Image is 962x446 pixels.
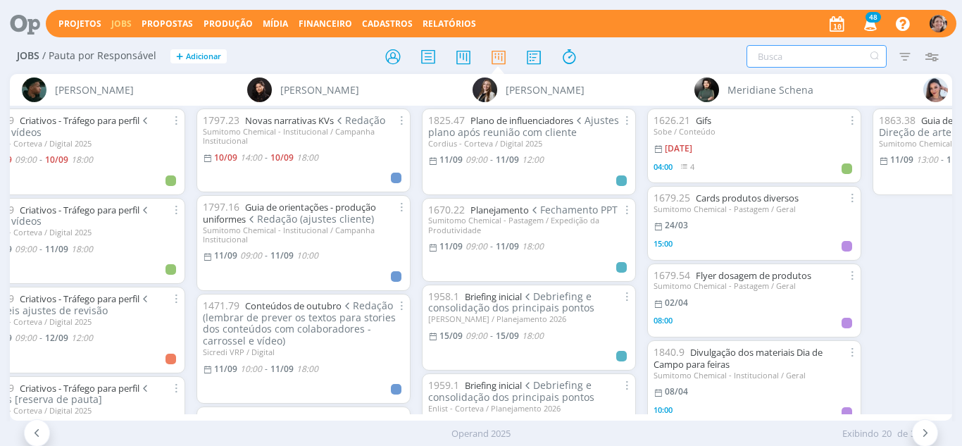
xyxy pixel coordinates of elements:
[45,154,68,166] : 10/09
[45,243,68,255] : 11/09
[428,314,630,323] div: [PERSON_NAME] / Planejamento 2026
[418,18,480,30] button: Relatórios
[58,18,101,30] a: Projetos
[654,127,855,136] div: Sobe / Conteúdo
[15,332,37,344] : 09:00
[240,363,262,375] : 10:00
[665,385,688,397] : 08/04
[929,11,948,36] button: A
[54,18,106,30] button: Projetos
[855,11,884,37] button: 48
[294,18,356,30] button: Financeiro
[694,78,719,102] img: M
[428,203,465,216] span: 1670.22
[654,204,855,213] div: Sumitomo Chemical - Pastagem / Geral
[654,191,690,204] span: 1679.25
[496,240,519,252] : 11/09
[428,113,465,127] span: 1825.47
[428,404,630,413] div: Enlist - Corteva / Planejamento 2026
[245,299,342,312] a: Conteúdos de outubro
[439,330,463,342] : 15/09
[20,114,139,127] a: Criativos - Tráfego para perfil
[890,154,913,166] : 11/09
[296,249,318,261] : 10:00
[39,156,42,164] : -
[428,378,459,392] span: 1959.1
[258,18,292,30] button: Mídia
[690,161,694,172] span: 4
[71,332,93,344] : 12:00
[203,299,396,347] span: Redação (lembrar de prever os textos para stories dos conteúdos com colaboradores - carrossel e v...
[428,216,630,234] div: Sumitomo Chemical - Pastagem / Expedição da Produtividade
[265,252,268,260] : -
[916,154,938,166] : 13:00
[466,330,487,342] : 09:00
[897,427,908,441] span: de
[665,297,688,309] : 02/04
[529,203,618,216] span: Fechamento PPT
[428,378,594,404] span: Debriefing e consolidação dos principais pontos
[654,113,690,127] span: 1626.21
[522,154,544,166] : 12:00
[246,212,375,225] span: Redação (ajustes cliente)
[465,379,522,392] a: Briefing inicial
[665,219,688,231] : 24/03
[39,334,42,342] : -
[214,363,237,375] : 11/09
[490,156,493,164] : -
[71,154,93,166] : 18:00
[203,200,239,213] span: 1797.16
[203,113,239,127] span: 1797.23
[428,290,459,303] span: 1958.1
[428,113,620,139] span: Ajustes plano após reunião com cliente
[470,204,529,216] a: Planejamento
[696,269,811,282] a: Flyer dosagem de produtos
[142,18,193,30] span: Propostas
[42,50,156,62] span: / Pauta por Responsável
[654,345,685,359] span: 1840.9
[930,15,947,32] img: A
[423,18,476,30] a: Relatórios
[240,151,262,163] : 14:00
[882,427,892,441] span: 20
[490,332,493,340] : -
[203,201,376,225] a: Guia de orientações - produção uniformes
[439,240,463,252] : 11/09
[473,78,497,102] img: L
[428,139,630,148] div: Cordius - Corteva / Digital 2025
[20,292,139,305] a: Criativos - Tráfego para perfil
[247,78,272,102] img: L
[245,412,342,425] a: Conteúdos de outubro
[137,18,197,30] button: Propostas
[17,50,39,62] span: Jobs
[465,290,522,303] a: Briefing inicial
[20,204,139,216] a: Criativos - Tráfego para perfil
[203,347,404,357] div: Sicredi VRP / Digital
[490,242,493,251] : -
[15,154,37,166] : 09:00
[20,382,139,395] a: Criativos - Tráfego para perfil
[265,365,268,373] : -
[265,154,268,162] : -
[941,156,944,164] : -
[55,82,134,97] span: [PERSON_NAME]
[466,154,487,166] : 09:00
[240,249,262,261] : 09:00
[842,427,879,441] span: Exibindo
[39,245,42,254] : -
[727,82,813,97] span: Meridiane Schena
[15,243,37,255] : 09:00
[439,154,463,166] : 11/09
[270,249,294,261] : 11/09
[270,151,294,163] : 10/09
[203,411,239,425] span: 1471.79
[245,114,334,127] a: Novas narrativas KVs
[496,154,519,166] : 11/09
[204,18,253,30] a: Produção
[911,427,930,441] span: 3196
[923,78,948,102] img: N
[203,299,239,312] span: 1471.79
[654,281,855,290] div: Sumitomo Chemical - Pastagem / Geral
[654,315,673,326] span: 08:00
[654,346,823,371] a: Divulgação dos materiais Dia de Campo para feiras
